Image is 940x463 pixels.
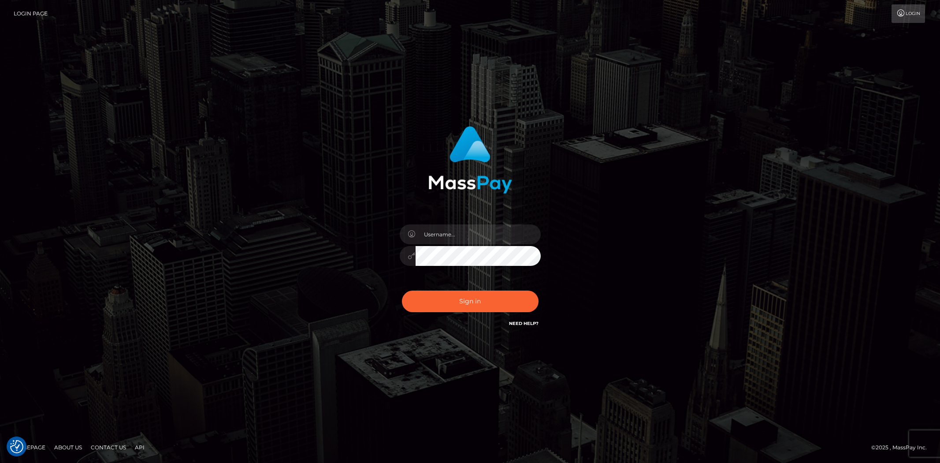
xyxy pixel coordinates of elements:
[402,291,539,312] button: Sign in
[14,4,48,23] a: Login Page
[892,4,925,23] a: Login
[131,441,148,454] a: API
[416,224,541,244] input: Username...
[87,441,130,454] a: Contact Us
[871,443,933,452] div: © 2025 , MassPay Inc.
[51,441,85,454] a: About Us
[10,440,23,453] button: Consent Preferences
[10,441,49,454] a: Homepage
[509,321,539,326] a: Need Help?
[10,440,23,453] img: Revisit consent button
[428,126,512,194] img: MassPay Login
